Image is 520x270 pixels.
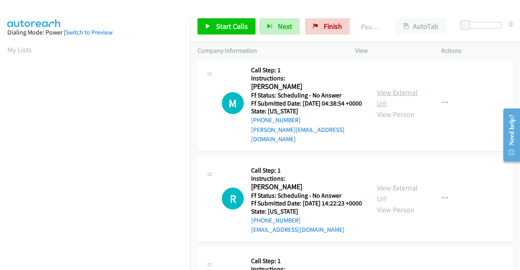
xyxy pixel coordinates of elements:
[377,205,414,214] a: View Person
[377,183,418,203] a: View External Url
[251,182,360,192] h2: [PERSON_NAME]
[251,257,362,265] h5: Call Step: 1
[251,74,362,82] h5: Instructions:
[7,28,183,37] div: Dialing Mode: Power |
[251,216,301,224] a: [PHONE_NUMBER]
[377,88,418,108] a: View External Url
[441,46,513,56] p: Actions
[251,116,301,124] a: [PHONE_NUMBER]
[251,91,362,99] h5: Ff Status: Scheduling - No Answer
[222,188,244,210] h1: R
[497,103,520,167] iframe: Resource Center
[251,66,362,74] h5: Call Step: 1
[278,22,292,31] span: Next
[216,22,248,31] span: Start Calls
[355,46,427,56] p: View
[251,175,362,183] h5: Instructions:
[251,82,360,91] h2: [PERSON_NAME]
[7,45,32,54] a: My Lists
[197,46,340,56] p: Company Information
[251,207,362,216] h5: State: [US_STATE]
[509,18,513,29] div: 0
[377,110,414,119] a: View Person
[396,18,446,35] button: AutoTab
[251,126,344,143] a: [PERSON_NAME][EMAIL_ADDRESS][DOMAIN_NAME]
[251,107,362,115] h5: State: [US_STATE]
[259,18,300,35] button: Next
[65,28,113,36] a: Switch to Preview
[222,188,244,210] div: The call is yet to be attempted
[464,22,502,28] div: Delay between calls (in seconds)
[251,192,362,200] h5: Ff Status: Scheduling - No Answer
[197,18,256,35] a: Start Calls
[222,92,244,114] div: The call is yet to be attempted
[324,22,342,31] span: Finish
[251,199,362,207] h5: Ff Submitted Date: [DATE] 14:22:23 +0000
[361,21,381,32] p: Paused
[222,92,244,114] h1: M
[251,166,362,175] h5: Call Step: 1
[251,226,344,233] a: [EMAIL_ADDRESS][DOMAIN_NAME]
[305,18,350,35] a: Finish
[251,99,362,108] h5: Ff Submitted Date: [DATE] 04:38:54 +0000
